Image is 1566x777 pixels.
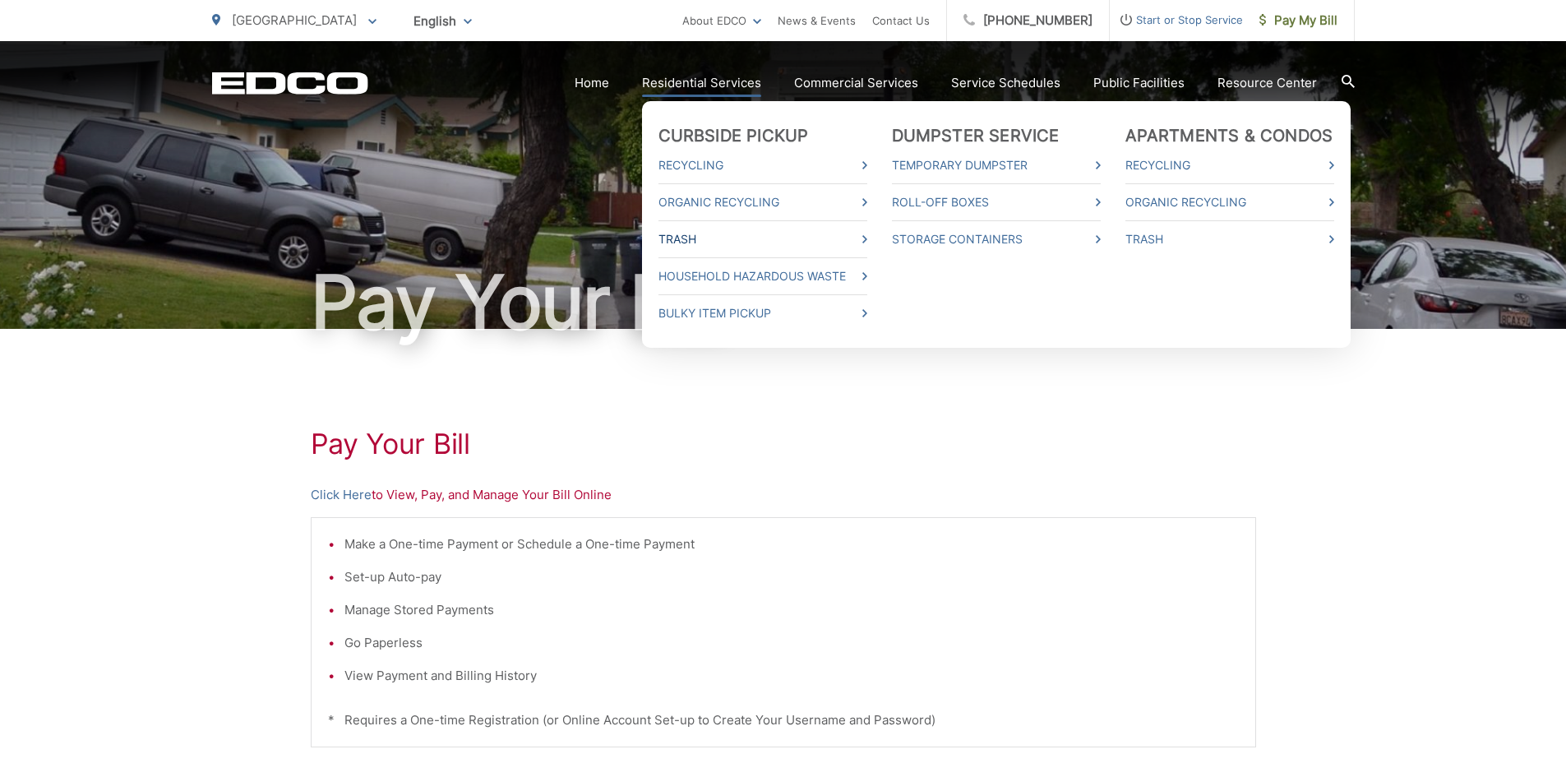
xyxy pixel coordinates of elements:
a: Household Hazardous Waste [658,266,867,286]
li: Go Paperless [344,633,1239,653]
a: Recycling [658,155,867,175]
a: Recycling [1125,155,1334,175]
li: Manage Stored Payments [344,600,1239,620]
a: Service Schedules [951,73,1060,93]
a: Roll-Off Boxes [892,192,1101,212]
a: Click Here [311,485,372,505]
span: Pay My Bill [1259,11,1337,30]
p: to View, Pay, and Manage Your Bill Online [311,485,1256,505]
a: Resource Center [1217,73,1317,93]
a: Trash [658,229,867,249]
span: [GEOGRAPHIC_DATA] [232,12,357,28]
a: Organic Recycling [658,192,867,212]
h1: Pay Your Bill [212,261,1355,344]
a: Public Facilities [1093,73,1185,93]
a: Commercial Services [794,73,918,93]
a: Temporary Dumpster [892,155,1101,175]
h1: Pay Your Bill [311,428,1256,460]
a: Dumpster Service [892,126,1060,146]
a: EDCD logo. Return to the homepage. [212,72,368,95]
li: Make a One-time Payment or Schedule a One-time Payment [344,534,1239,554]
span: English [401,7,484,35]
a: Curbside Pickup [658,126,809,146]
p: * Requires a One-time Registration (or Online Account Set-up to Create Your Username and Password) [328,710,1239,730]
a: Organic Recycling [1125,192,1334,212]
a: Bulky Item Pickup [658,303,867,323]
a: News & Events [778,11,856,30]
a: About EDCO [682,11,761,30]
a: Residential Services [642,73,761,93]
a: Storage Containers [892,229,1101,249]
a: Contact Us [872,11,930,30]
li: Set-up Auto-pay [344,567,1239,587]
a: Home [575,73,609,93]
a: Apartments & Condos [1125,126,1333,146]
a: Trash [1125,229,1334,249]
li: View Payment and Billing History [344,666,1239,686]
